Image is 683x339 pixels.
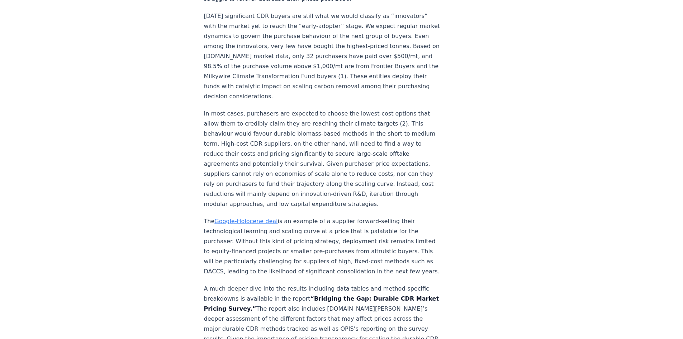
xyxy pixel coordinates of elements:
[204,216,441,277] p: The is an example of a supplier forward-selling their technological learning and scaling curve at...
[214,218,278,225] a: Google-Holocene deal
[204,109,441,209] p: In most cases, purchasers are expected to choose the lowest-cost options that allow them to credi...
[204,295,439,312] strong: “Bridging the Gap: Durable CDR Market Pricing Survey.”
[204,11,441,102] p: [DATE] significant CDR buyers are still what we would classify as “innovators” with the market ye...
